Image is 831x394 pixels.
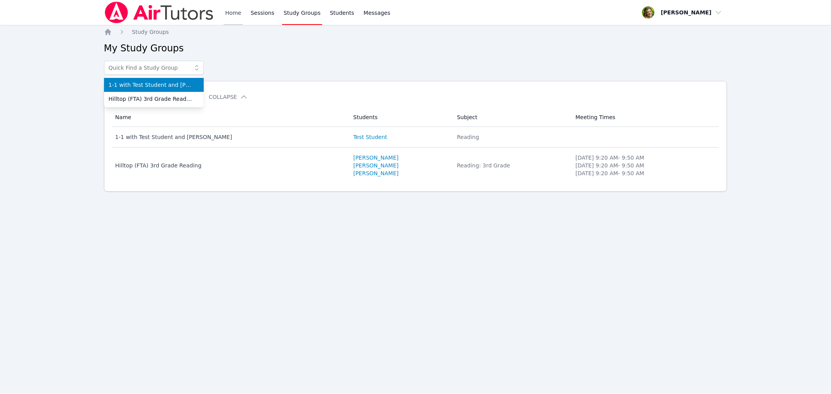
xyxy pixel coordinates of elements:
div: Hilltop (FTA) 3rd Grade Reading [115,162,344,169]
span: Messages [363,9,390,17]
span: Hilltop (FTA) 3rd Grade Reading [109,95,199,103]
button: Collapse [209,93,248,101]
a: Study Groups [132,28,169,36]
a: [PERSON_NAME] [353,169,399,177]
div: Reading: 3rd Grade [457,162,566,169]
li: [DATE] 9:20 AM - 9:50 AM [575,162,714,169]
nav: Breadcrumb [104,28,727,36]
img: Air Tutors [104,2,214,23]
tr: Hilltop (FTA) 3rd Grade Reading[PERSON_NAME][PERSON_NAME][PERSON_NAME]Reading: 3rd Grade[DATE] 9:... [112,148,719,183]
div: Reading [457,133,566,141]
th: Meeting Times [571,108,719,127]
th: Subject [452,108,571,127]
div: 1-1 with Test Student and [PERSON_NAME] [115,133,344,141]
h2: My Study Groups [104,42,727,55]
input: Quick Find a Study Group [104,61,204,75]
li: [DATE] 9:20 AM - 9:50 AM [575,169,714,177]
tr: 1-1 with Test Student and [PERSON_NAME]Test StudentReading [112,127,719,148]
li: [DATE] 9:20 AM - 9:50 AM [575,154,714,162]
th: Students [349,108,452,127]
a: [PERSON_NAME] [353,154,399,162]
th: Name [112,108,349,127]
a: [PERSON_NAME] [353,162,399,169]
span: 1-1 with Test Student and [PERSON_NAME] [109,81,199,89]
span: Study Groups [132,29,169,35]
a: Test Student [353,133,387,141]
